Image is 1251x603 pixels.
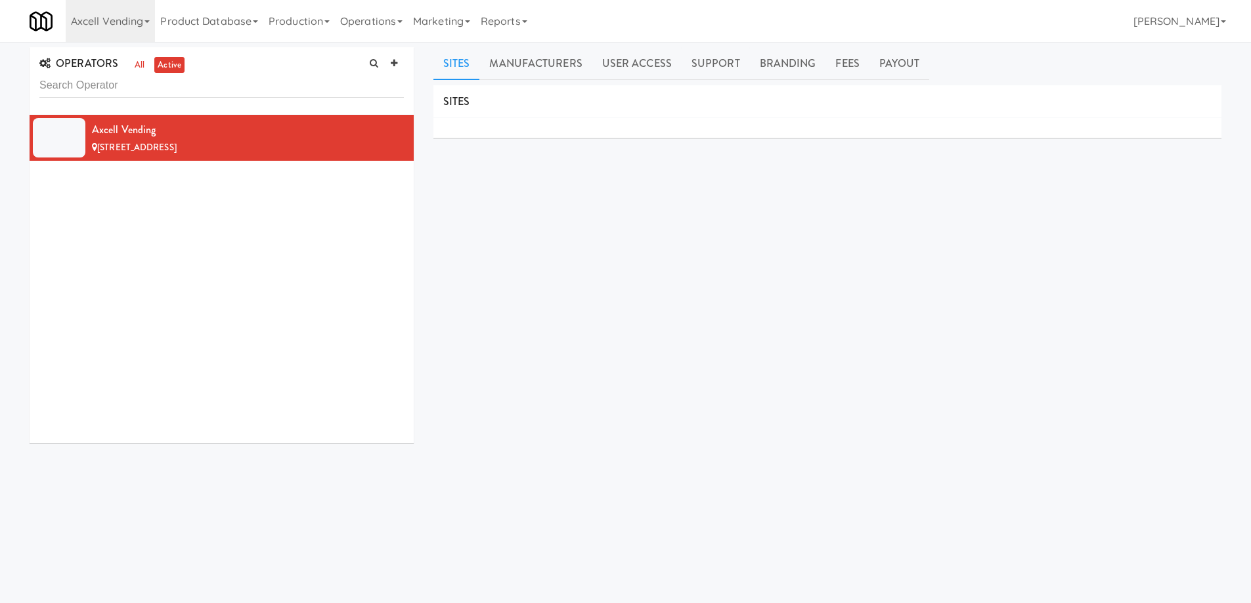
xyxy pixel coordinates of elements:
[92,120,404,140] div: Axcell Vending
[869,47,930,80] a: Payout
[479,47,592,80] a: Manufacturers
[750,47,826,80] a: Branding
[39,56,118,71] span: OPERATORS
[154,57,185,73] a: active
[592,47,682,80] a: User Access
[30,10,53,33] img: Micromart
[825,47,869,80] a: Fees
[39,73,404,98] input: Search Operator
[97,141,177,154] span: [STREET_ADDRESS]
[433,47,480,80] a: Sites
[30,115,414,161] li: Axcell Vending[STREET_ADDRESS]
[443,94,470,109] span: SITES
[131,57,148,73] a: all
[682,47,750,80] a: Support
